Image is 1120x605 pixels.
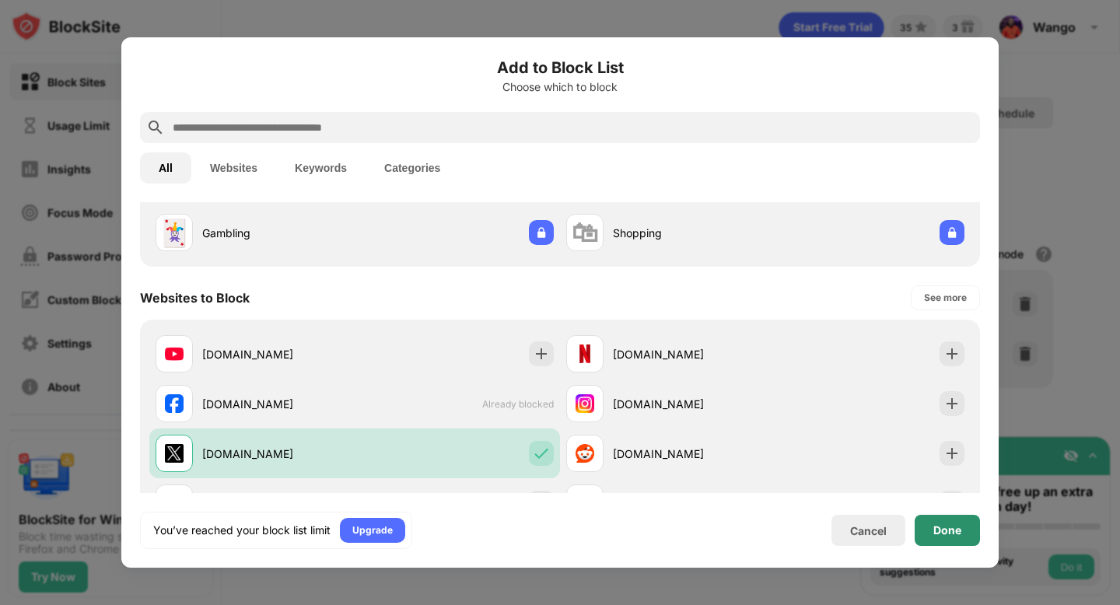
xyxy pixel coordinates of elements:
[191,152,276,184] button: Websites
[202,446,355,462] div: [DOMAIN_NAME]
[202,396,355,412] div: [DOMAIN_NAME]
[366,152,459,184] button: Categories
[140,56,980,79] h6: Add to Block List
[572,217,598,249] div: 🛍
[158,217,191,249] div: 🃏
[140,81,980,93] div: Choose which to block
[613,225,765,241] div: Shopping
[165,394,184,413] img: favicons
[146,118,165,137] img: search.svg
[202,346,355,362] div: [DOMAIN_NAME]
[576,444,594,463] img: favicons
[576,394,594,413] img: favicons
[165,344,184,363] img: favicons
[482,398,554,410] span: Already blocked
[140,290,250,306] div: Websites to Block
[153,523,331,538] div: You’ve reached your block list limit
[140,152,191,184] button: All
[202,225,355,241] div: Gambling
[933,524,961,537] div: Done
[276,152,366,184] button: Keywords
[924,290,967,306] div: See more
[613,396,765,412] div: [DOMAIN_NAME]
[850,524,887,537] div: Cancel
[576,344,594,363] img: favicons
[613,346,765,362] div: [DOMAIN_NAME]
[352,523,393,538] div: Upgrade
[613,446,765,462] div: [DOMAIN_NAME]
[165,444,184,463] img: favicons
